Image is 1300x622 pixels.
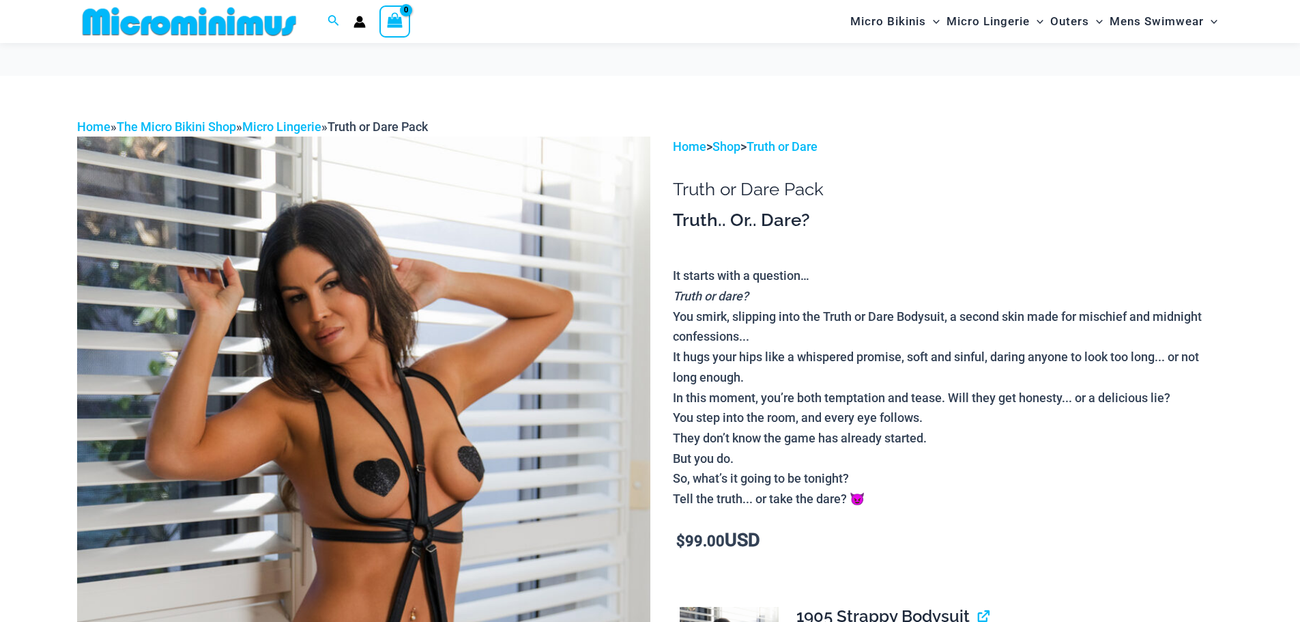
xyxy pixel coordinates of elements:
[1030,4,1043,39] span: Menu Toggle
[712,139,740,154] a: Shop
[328,13,340,30] a: Search icon link
[353,16,366,28] a: Account icon link
[1204,4,1217,39] span: Menu Toggle
[117,119,236,134] a: The Micro Bikini Shop
[673,266,1223,509] p: It starts with a question… You smirk, slipping into the Truth or Dare Bodysuit, a second skin mad...
[77,119,428,134] span: » » »
[1050,4,1089,39] span: Outers
[747,139,818,154] a: Truth or Dare
[379,5,411,37] a: View Shopping Cart, empty
[242,119,321,134] a: Micro Lingerie
[77,6,302,37] img: MM SHOP LOGO FLAT
[850,4,926,39] span: Micro Bikinis
[1106,4,1221,39] a: Mens SwimwearMenu ToggleMenu Toggle
[77,119,111,134] a: Home
[673,137,1223,157] p: > >
[673,179,1223,200] h1: Truth or Dare Pack
[926,4,940,39] span: Menu Toggle
[1089,4,1103,39] span: Menu Toggle
[1047,4,1106,39] a: OutersMenu ToggleMenu Toggle
[943,4,1047,39] a: Micro LingerieMenu ToggleMenu Toggle
[673,289,749,303] i: Truth or dare?
[947,4,1030,39] span: Micro Lingerie
[673,139,706,154] a: Home
[845,2,1224,41] nav: Site Navigation
[673,531,1223,552] p: USD
[847,4,943,39] a: Micro BikinisMenu ToggleMenu Toggle
[328,119,428,134] span: Truth or Dare Pack
[676,533,685,550] span: $
[676,533,725,550] bdi: 99.00
[673,209,1223,232] h3: Truth.. Or.. Dare?
[1110,4,1204,39] span: Mens Swimwear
